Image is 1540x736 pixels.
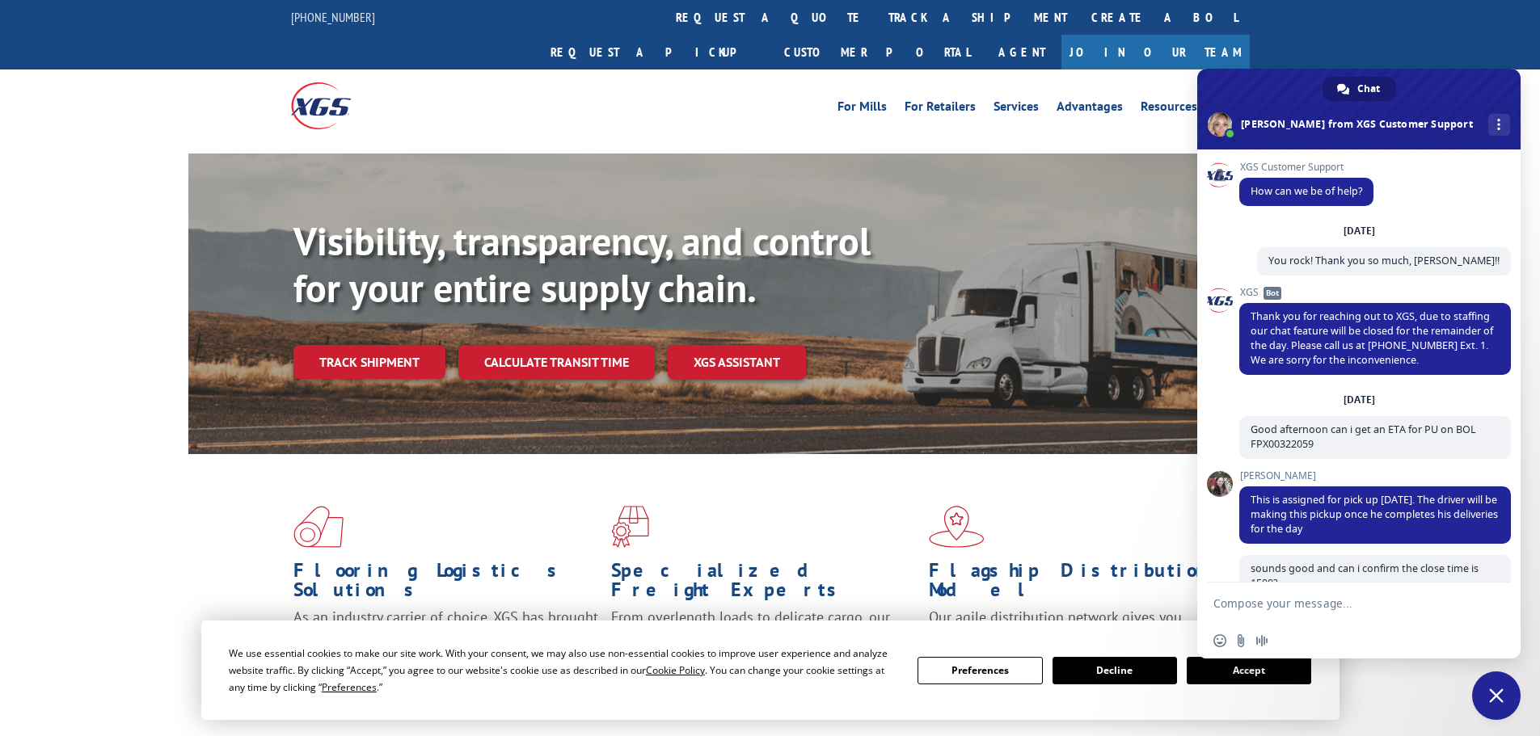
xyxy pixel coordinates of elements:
a: For Retailers [905,100,976,118]
span: Cookie Policy [646,663,705,677]
span: Bot [1264,287,1281,300]
div: [DATE] [1344,395,1375,405]
span: XGS [1239,287,1511,298]
a: Join Our Team [1061,35,1250,69]
div: [DATE] [1344,226,1375,236]
h1: Flooring Logistics Solutions [293,561,599,608]
div: Close chat [1472,671,1521,720]
div: Chat [1323,77,1396,101]
a: Calculate transit time [458,345,655,380]
a: Advantages [1057,100,1123,118]
span: How can we be of help? [1251,184,1362,198]
span: Our agile distribution network gives you nationwide inventory management on demand. [929,608,1226,646]
button: Preferences [918,657,1042,684]
span: You rock! Thank you so much, [PERSON_NAME]!! [1268,254,1500,267]
div: Cookie Consent Prompt [201,620,1340,720]
a: Request a pickup [538,35,772,69]
a: [PHONE_NUMBER] [291,9,375,25]
span: sounds good and can i confirm the close time is 1500? [1251,561,1479,590]
h1: Specialized Freight Experts [611,561,917,608]
img: xgs-icon-total-supply-chain-intelligence-red [293,506,344,548]
img: xgs-icon-flagship-distribution-model-red [929,506,985,548]
button: Decline [1053,657,1177,684]
textarea: Compose your message... [1213,596,1469,611]
span: As an industry carrier of choice, XGS has brought innovation and dedication to flooring logistics... [293,608,598,665]
span: Audio message [1255,634,1268,647]
a: Track shipment [293,345,445,379]
button: Accept [1187,657,1311,684]
span: Chat [1357,77,1380,101]
a: Services [994,100,1039,118]
img: xgs-icon-focused-on-flooring-red [611,506,649,548]
span: Preferences [322,680,377,694]
span: Thank you for reaching out to XGS, due to staffing our chat feature will be closed for the remain... [1251,309,1493,367]
span: This is assigned for pick up [DATE]. The driver will be making this pickup once he completes his ... [1251,493,1498,536]
h1: Flagship Distribution Model [929,561,1234,608]
div: More channels [1488,114,1510,136]
span: Good afternoon can i get an ETA for PU on BOL FPX00322059 [1251,423,1476,451]
a: Agent [982,35,1061,69]
b: Visibility, transparency, and control for your entire supply chain. [293,216,871,313]
span: [PERSON_NAME] [1239,470,1511,482]
p: From overlength loads to delicate cargo, our experienced staff knows the best way to move your fr... [611,608,917,679]
a: For Mills [838,100,887,118]
a: Customer Portal [772,35,982,69]
a: Resources [1141,100,1197,118]
span: XGS Customer Support [1239,162,1373,173]
div: We use essential cookies to make our site work. With your consent, we may also use non-essential ... [229,645,898,696]
a: XGS ASSISTANT [668,345,806,380]
span: Send a file [1234,634,1247,647]
span: Insert an emoji [1213,634,1226,647]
